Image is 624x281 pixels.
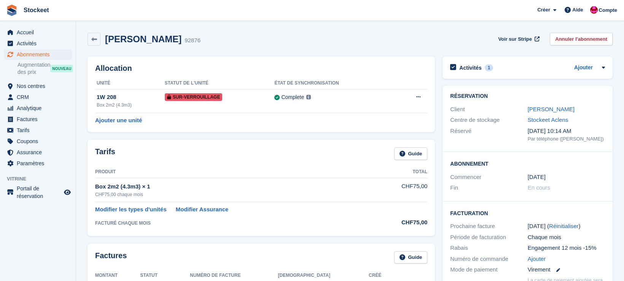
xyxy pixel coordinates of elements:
[17,27,62,38] span: Accueil
[4,147,72,158] a: menu
[18,61,72,76] a: Augmentation des prix NOUVEAU
[4,92,72,102] a: menu
[574,64,593,72] a: Ajouter
[373,166,428,178] th: Total
[572,6,583,14] span: Aide
[4,114,72,125] a: menu
[165,93,223,101] span: Sur-verrouillage
[17,147,62,158] span: Assurance
[528,127,605,136] div: [DATE] 10:14 AM
[528,106,575,112] a: [PERSON_NAME]
[450,173,527,182] div: Commencer
[498,35,532,43] span: Voir sur Stripe
[95,205,167,214] a: Modifier les types d'unités
[95,220,373,227] div: FACTURÉ CHAQUE MOIS
[485,64,493,71] div: 1
[95,64,427,73] h2: Allocation
[306,95,311,99] img: icon-info-grey-7440780725fd019a000dd9b08b2336e03edf1995a4989e88bcd33f0948082b44.svg
[450,93,605,99] h2: Réservation
[450,127,527,143] div: Réservé
[528,265,605,274] div: Virement
[63,188,72,197] a: Boutique d'aperçu
[495,33,541,45] a: Voir sur Stripe
[95,166,373,178] th: Produit
[95,147,115,160] h2: Tarifs
[4,49,72,60] a: menu
[176,205,229,214] a: Modifier Assurance
[394,147,428,160] a: Guide
[450,244,527,252] div: Rabais
[528,117,568,123] a: Stockeet Aclens
[21,4,52,16] a: Stockeet
[528,222,605,231] div: [DATE] ( )
[165,77,275,89] th: Statut de l'unité
[50,65,73,72] div: NOUVEAU
[549,223,579,229] a: Réinitialiser
[95,182,373,191] div: Box 2m2 (4.3m3) × 1
[373,218,428,227] div: CHF75,00
[450,116,527,125] div: Centre de stockage
[97,102,165,109] div: Box 2m2 (4.3m3)
[274,77,397,89] th: État de synchronisation
[105,34,181,44] h2: [PERSON_NAME]
[95,77,165,89] th: Unité
[97,93,165,102] div: 1W 208
[528,173,546,182] time: 2025-06-28 23:00:00 UTC
[95,191,373,198] div: CHF75,00 chaque mois
[450,209,605,217] h2: Facturation
[450,184,527,192] div: Fin
[528,255,546,263] a: Ajouter
[185,36,201,45] div: 92876
[6,5,18,16] img: stora-icon-8386f47178a22dfd0bd8f6a31ec36ba5ce8667c1dd55bd0f319d3a0aa187defe.svg
[95,251,127,264] h2: Factures
[17,81,62,91] span: Nos centres
[4,136,72,147] a: menu
[281,93,304,101] div: Complete
[18,61,50,76] span: Augmentation des prix
[450,233,527,242] div: Période de facturation
[373,178,428,202] td: CHF75,00
[17,38,62,49] span: Activités
[4,38,72,49] a: menu
[17,185,62,200] span: Portail de réservation
[4,185,72,200] a: menu
[537,6,550,14] span: Créer
[528,184,550,191] span: En cours
[17,136,62,147] span: Coupons
[17,125,62,136] span: Tarifs
[599,6,617,14] span: Compte
[528,135,605,143] div: Par téléphone ([PERSON_NAME])
[4,158,72,169] a: menu
[450,160,605,167] h2: Abonnement
[450,265,527,274] div: Mode de paiement
[17,92,62,102] span: CRM
[4,103,72,113] a: menu
[528,244,605,252] div: Engagement 12 mois -15%
[17,114,62,125] span: Factures
[17,158,62,169] span: Paramètres
[4,125,72,136] a: menu
[4,81,72,91] a: menu
[4,27,72,38] a: menu
[17,103,62,113] span: Analytique
[450,255,527,263] div: Numéro de commande
[550,33,613,45] a: Annuler l'abonnement
[459,64,481,71] h2: Activités
[95,116,142,125] a: Ajouter une unité
[394,251,428,264] a: Guide
[450,105,527,114] div: Client
[528,233,605,242] div: Chaque mois
[7,175,76,183] span: Vitrine
[450,222,527,231] div: Prochaine facture
[590,6,598,14] img: Valentin BURDET
[17,49,62,60] span: Abonnements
